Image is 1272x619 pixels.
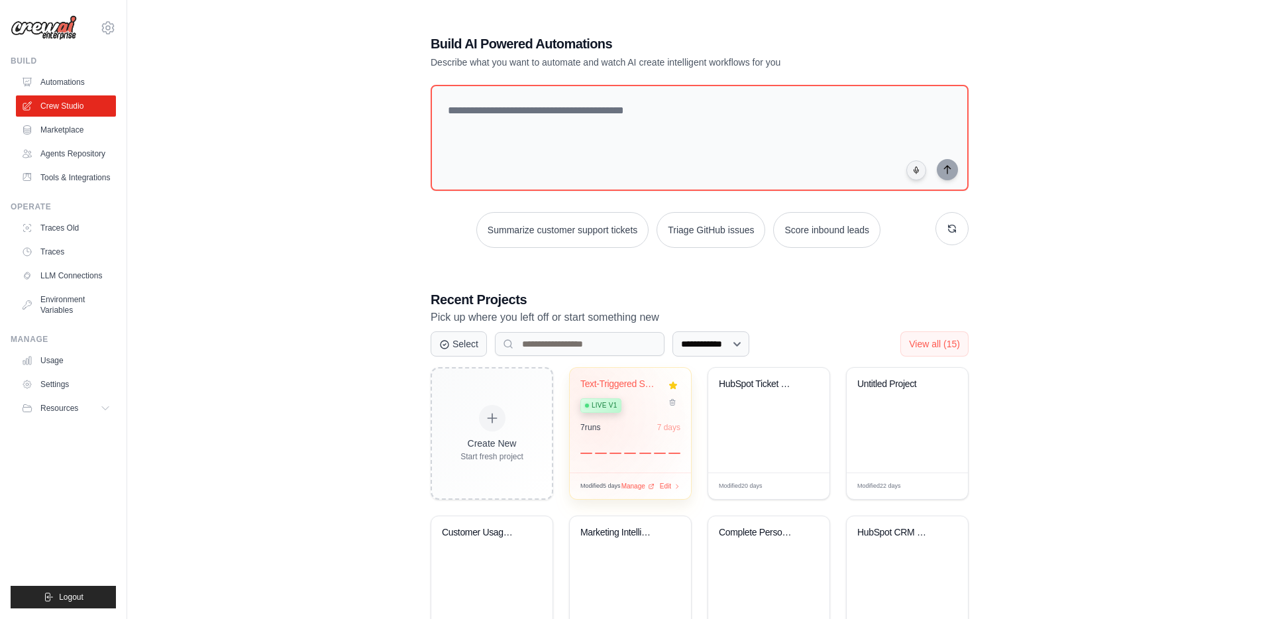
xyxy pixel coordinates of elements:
[639,452,651,453] div: Day 5: 0 executions
[773,212,880,248] button: Score inbound leads
[621,481,655,491] div: Manage deployment
[431,309,969,326] p: Pick up where you left off or start something new
[657,422,680,433] div: 7 days
[580,378,661,390] div: Text-Triggered Sales Intelligence & Personalized Outreach Platform
[935,212,969,245] button: Get new suggestions
[624,452,636,453] div: Day 4: 0 executions
[900,331,969,357] button: View all (15)
[580,482,621,491] span: Modified 5 days
[719,527,799,539] div: Complete Person + Company Enrichment with Apollo.io
[580,452,592,453] div: Day 1: 0 executions
[11,56,116,66] div: Build
[666,396,680,409] button: Delete project
[16,95,116,117] a: Crew Studio
[660,481,671,491] span: Edit
[580,527,661,539] div: Marketing Intelligence & Personalization Workflow
[609,452,621,453] div: Day 3: 0 executions
[857,527,937,539] div: HubSpot CRM Duplicate Cleanup & Hygiene Automation
[580,438,680,454] div: Activity over last 7 days
[59,592,83,602] span: Logout
[595,452,607,453] div: Day 2: 0 executions
[580,422,601,433] div: 7 run s
[442,527,522,539] div: Customer Usage Limits Monitor
[16,265,116,286] a: LLM Connections
[431,34,876,53] h1: Build AI Powered Automations
[11,15,77,40] img: Logo
[1206,555,1272,619] iframe: Chat Widget
[476,212,649,248] button: Summarize customer support tickets
[16,241,116,262] a: Traces
[719,378,799,390] div: HubSpot Ticket Management & Analysis
[16,143,116,164] a: Agents Repository
[16,119,116,141] a: Marketplace
[666,378,680,393] button: Remove from favorites
[719,482,763,491] span: Modified 20 days
[16,289,116,321] a: Environment Variables
[654,452,666,453] div: Day 6: 0 executions
[11,586,116,608] button: Logout
[798,481,810,491] span: Edit
[16,374,116,395] a: Settings
[909,339,960,349] span: View all (15)
[40,403,78,414] span: Resources
[857,482,901,491] span: Modified 22 days
[621,481,645,491] span: Manage
[592,400,617,411] span: Live v1
[16,350,116,371] a: Usage
[937,481,948,491] span: Edit
[668,452,680,453] div: Day 7: 0 executions
[857,378,937,390] div: Untitled Project
[431,331,487,357] button: Select
[16,72,116,93] a: Automations
[460,437,523,450] div: Create New
[11,201,116,212] div: Operate
[657,212,765,248] button: Triage GitHub issues
[431,56,876,69] p: Describe what you want to automate and watch AI create intelligent workflows for you
[906,160,926,180] button: Click to speak your automation idea
[16,398,116,419] button: Resources
[16,167,116,188] a: Tools & Integrations
[431,290,969,309] h3: Recent Projects
[11,334,116,345] div: Manage
[16,217,116,239] a: Traces Old
[460,451,523,462] div: Start fresh project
